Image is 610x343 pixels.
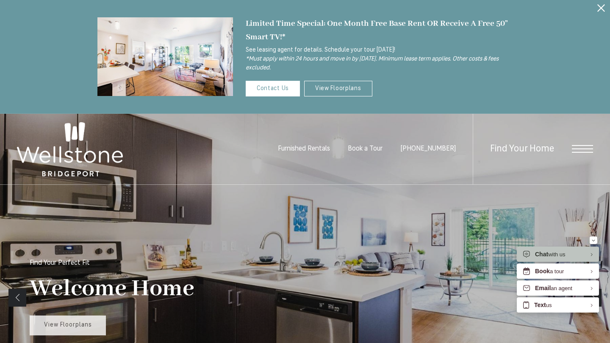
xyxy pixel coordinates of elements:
a: Find Your Home [490,144,554,154]
a: View Floorplans [304,81,372,96]
a: Call us at (253) 400-3144 [400,145,456,152]
a: Book a Tour [348,145,383,152]
p: See leasing agent for details. Schedule your tour [DATE]! [246,46,513,72]
p: Find Your Perfect Fit [30,260,90,266]
i: *Must apply within 24 hours and move in by [DATE]. Minimum lease term applies. Other costs & fees... [246,56,499,71]
span: View Floorplans [44,322,92,328]
button: Open Menu [572,145,593,153]
img: Settle into comfort at Wellstone [97,17,233,96]
p: Welcome Home [30,275,194,304]
a: Contact Us [246,81,300,96]
span: [PHONE_NUMBER] [400,145,456,152]
img: Wellstone [17,122,123,176]
a: Furnished Rentals [278,145,330,152]
div: Limited Time Special: One Month Free Base Rent OR Receive A Free 50” Smart TV!* [246,17,513,44]
a: View Floorplans [30,316,106,336]
a: Previous [8,289,26,307]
